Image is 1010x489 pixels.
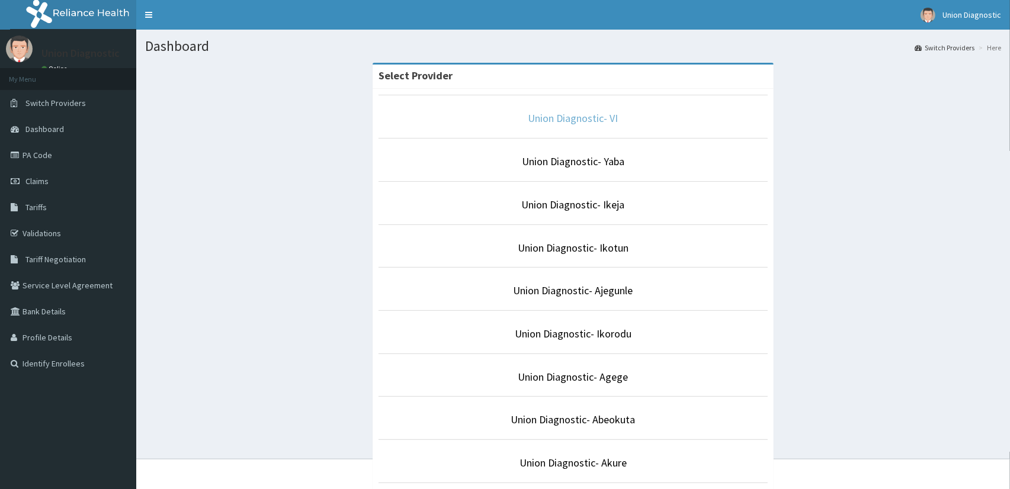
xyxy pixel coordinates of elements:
span: Tariff Negotiation [25,254,86,265]
a: Union Diagnostic- Yaba [522,155,624,168]
a: Union Diagnostic- Agege [518,370,629,384]
a: Union Diagnostic- Ikorodu [515,327,631,340]
img: User Image [921,8,935,22]
a: Union Diagnostic- Ikotun [518,241,629,255]
a: Switch Providers [915,43,974,53]
span: Claims [25,176,49,186]
a: Union Diagnostic- Ikeja [522,198,625,211]
h1: Dashboard [145,38,1001,54]
li: Here [976,43,1001,53]
p: Union Diagnostic [41,48,120,59]
a: Union Diagnostic- Abeokuta [511,413,636,426]
a: Union Diagnostic- Ajegunle [514,284,633,297]
span: Tariffs [25,202,47,213]
img: User Image [6,36,33,62]
span: Dashboard [25,124,64,134]
a: Union Diagnostic- VI [528,111,618,125]
a: Online [41,65,70,73]
span: Union Diagnostic [942,9,1001,20]
span: Switch Providers [25,98,86,108]
strong: Select Provider [379,69,453,82]
a: Union Diagnostic- Akure [520,456,627,469]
